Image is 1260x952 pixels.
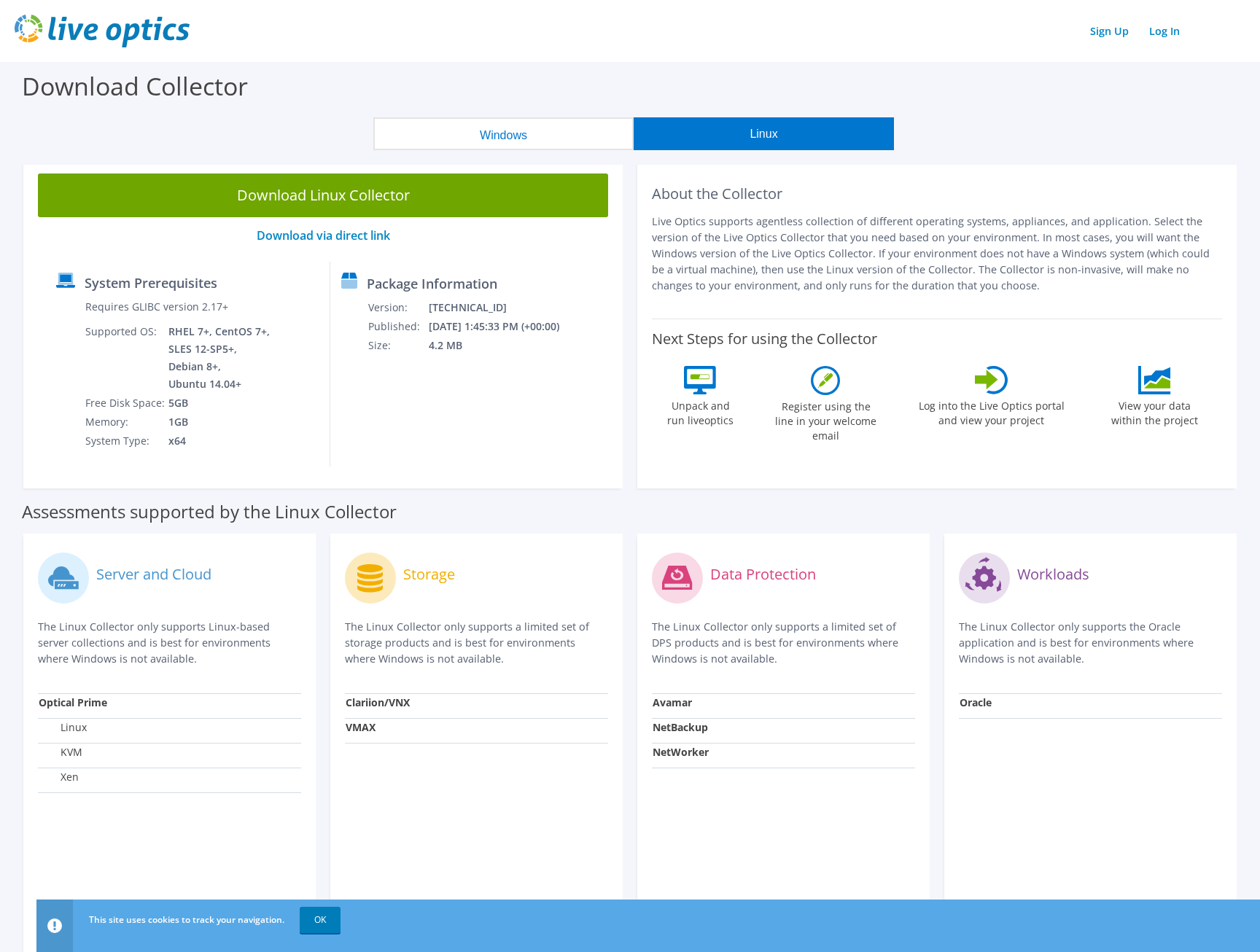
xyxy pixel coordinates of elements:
a: Sign Up [1083,20,1136,42]
p: The Linux Collector only supports a limited set of storage products and is best for environments ... [345,619,608,667]
a: Download via direct link [257,227,390,243]
p: The Linux Collector only supports the Oracle application and is best for environments where Windo... [959,619,1222,667]
label: Requires GLIBC version 2.17+ [85,300,228,314]
strong: Avamar [653,695,692,709]
td: [TECHNICAL_ID] [428,298,579,317]
button: Linux [634,117,894,150]
strong: Clariion/VNX [346,695,410,709]
p: Live Optics supports agentless collection of different operating systems, appliances, and applica... [652,214,1222,294]
label: Register using the line in your welcome email [771,395,881,443]
label: Download Collector [22,69,248,103]
td: Version: [367,298,428,317]
a: Download Linux Collector [38,173,608,217]
a: OK [300,907,341,933]
strong: Oracle [960,695,992,709]
p: The Linux Collector only supports a limited set of DPS products and is best for environments wher... [652,619,915,667]
p: The Linux Collector only supports Linux-based server collections and is best for environments whe... [38,619,301,667]
span: This site uses cookies to track your navigation. [89,913,284,926]
label: Log into the Live Optics portal and view your project [918,394,1065,428]
label: KVM [39,745,82,760]
button: Windows [373,117,634,150]
label: Storage [403,567,455,582]
strong: Optical Prime [39,695,107,709]
td: RHEL 7+, CentOS 7+, SLES 12-SP5+, Debian 8+, Ubuntu 14.04+ [168,322,273,394]
td: Published: [367,317,428,336]
label: Unpack and run liveoptics [667,394,734,428]
label: Xen [39,770,79,784]
td: [DATE] 1:45:33 PM (+00:00) [428,317,579,336]
label: Server and Cloud [96,567,211,582]
td: Size: [367,336,428,355]
td: Free Disk Space: [85,394,168,413]
td: 5GB [168,394,273,413]
label: Linux [39,720,87,735]
td: Supported OS: [85,322,168,394]
td: 1GB [168,413,273,432]
label: Workloads [1017,567,1089,582]
strong: VMAX [346,720,376,734]
a: Log In [1142,20,1187,42]
label: View your data within the project [1102,394,1207,428]
strong: NetWorker [653,745,709,759]
strong: NetBackup [653,720,708,734]
label: System Prerequisites [85,276,217,290]
label: Package Information [367,276,497,291]
label: Next Steps for using the Collector [652,330,877,348]
label: Data Protection [710,567,816,582]
td: Memory: [85,413,168,432]
label: Assessments supported by the Linux Collector [22,504,397,519]
td: x64 [168,432,273,450]
h2: About the Collector [652,185,1222,203]
img: live_optics_svg.svg [15,15,190,47]
td: 4.2 MB [428,336,579,355]
td: System Type: [85,432,168,450]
